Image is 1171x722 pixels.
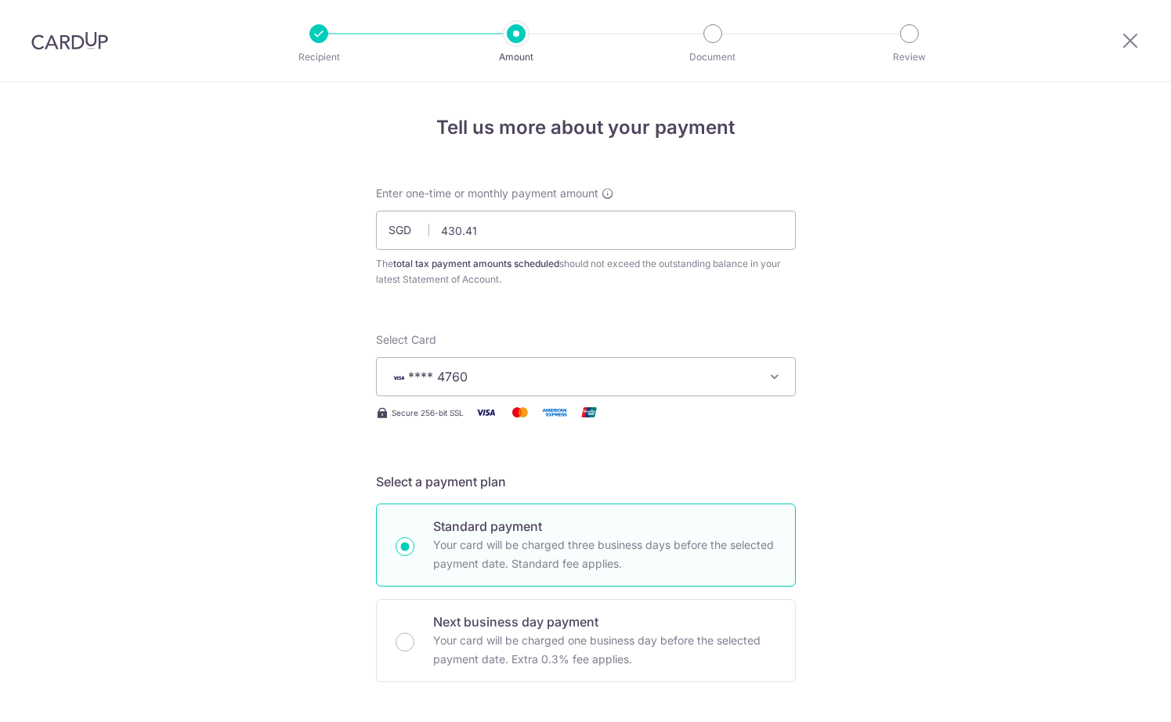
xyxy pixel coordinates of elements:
[433,631,776,669] p: Your card will be charged one business day before the selected payment date. Extra 0.3% fee applies.
[392,406,464,419] span: Secure 256-bit SSL
[433,517,776,536] p: Standard payment
[389,372,408,383] img: VISA
[470,403,501,422] img: Visa
[433,536,776,573] p: Your card will be charged three business days before the selected payment date. Standard fee appl...
[376,333,436,346] span: translation missing: en.payables.payment_networks.credit_card.summary.labels.select_card
[504,403,536,422] img: Mastercard
[376,211,796,250] input: 0.00
[433,612,776,631] p: Next business day payment
[389,222,429,238] span: SGD
[655,49,771,65] p: Document
[376,256,796,287] div: The should not exceed the outstanding balance in your latest Statement of Account.
[31,31,108,50] img: CardUp
[261,49,377,65] p: Recipient
[1070,675,1155,714] iframe: Opens a widget where you can find more information
[376,114,796,142] h4: Tell us more about your payment
[376,472,796,491] h5: Select a payment plan
[851,49,967,65] p: Review
[393,258,559,269] b: total tax payment amounts scheduled
[458,49,574,65] p: Amount
[376,186,598,201] span: Enter one-time or monthly payment amount
[539,403,570,422] img: American Express
[573,403,605,422] img: Union Pay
